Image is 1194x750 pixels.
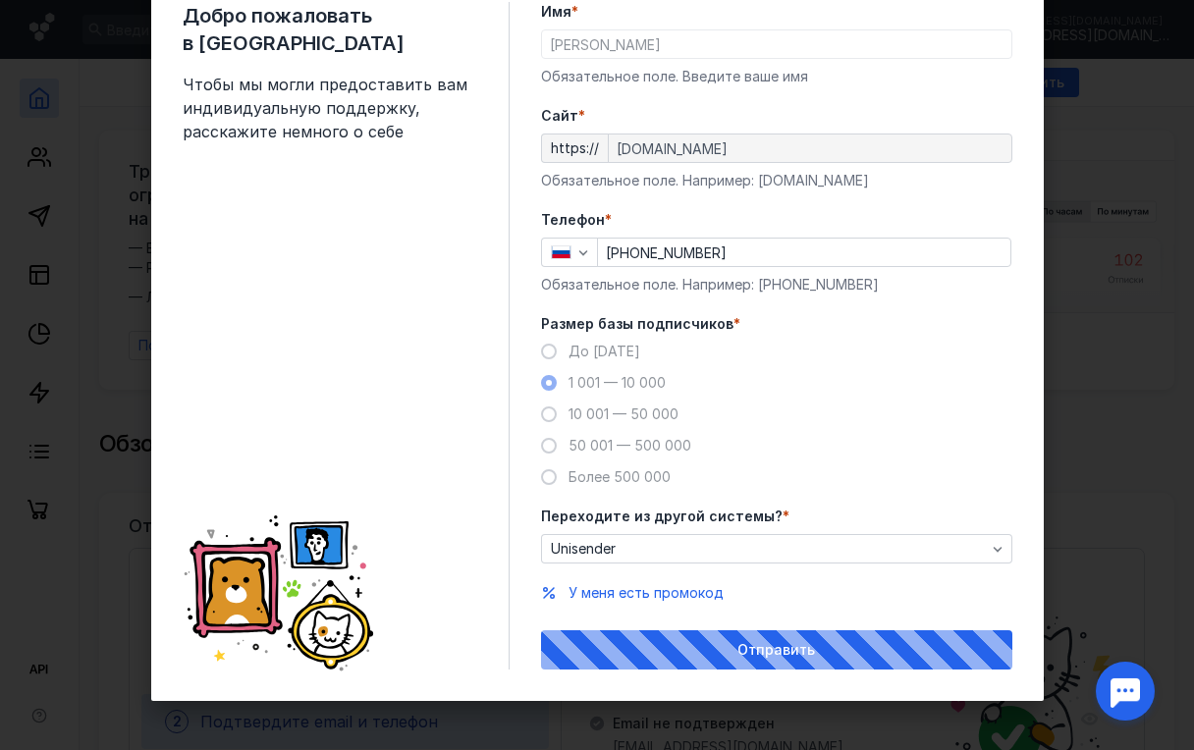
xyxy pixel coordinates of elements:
span: Добро пожаловать в [GEOGRAPHIC_DATA] [183,2,477,57]
button: У меня есть промокод [569,583,724,603]
button: Unisender [541,534,1012,563]
span: У меня есть промокод [569,584,724,601]
span: Unisender [551,541,616,558]
span: Телефон [541,210,605,230]
div: Обязательное поле. Введите ваше имя [541,67,1012,86]
span: Переходите из другой системы? [541,507,783,526]
span: Cайт [541,106,578,126]
span: Размер базы подписчиков [541,314,733,334]
div: Обязательное поле. Например: [PHONE_NUMBER] [541,275,1012,295]
span: Чтобы мы могли предоставить вам индивидуальную поддержку, расскажите немного о себе [183,73,477,143]
span: Имя [541,2,571,22]
div: Обязательное поле. Например: [DOMAIN_NAME] [541,171,1012,190]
